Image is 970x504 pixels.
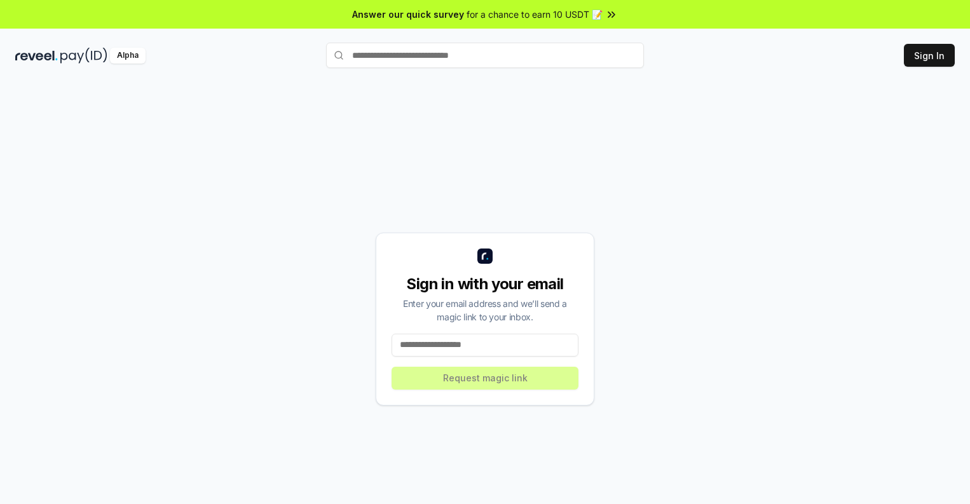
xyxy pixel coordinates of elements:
[60,48,107,64] img: pay_id
[392,274,578,294] div: Sign in with your email
[392,297,578,324] div: Enter your email address and we’ll send a magic link to your inbox.
[467,8,603,21] span: for a chance to earn 10 USDT 📝
[904,44,955,67] button: Sign In
[110,48,146,64] div: Alpha
[477,249,493,264] img: logo_small
[352,8,464,21] span: Answer our quick survey
[15,48,58,64] img: reveel_dark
